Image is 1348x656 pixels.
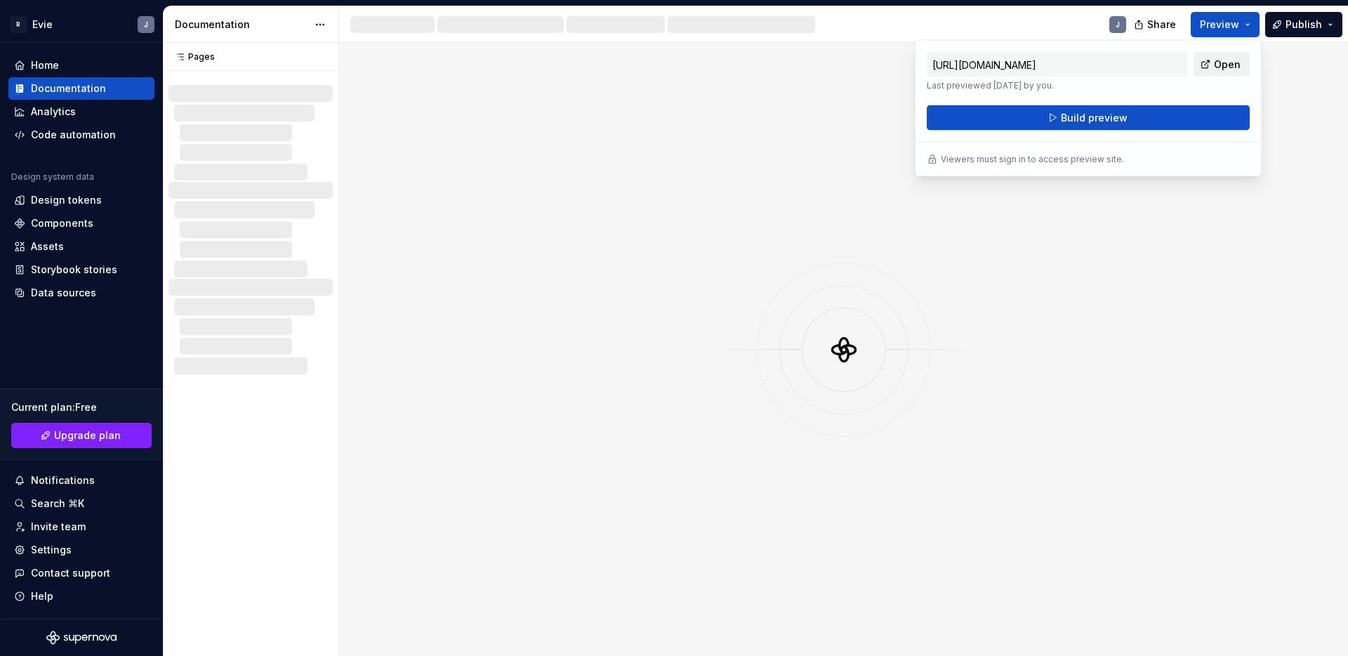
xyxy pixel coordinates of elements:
[8,77,154,100] a: Documentation
[8,258,154,281] a: Storybook stories
[1286,18,1322,32] span: Publish
[1147,18,1176,32] span: Share
[31,589,53,603] div: Help
[1127,12,1185,37] button: Share
[31,216,93,230] div: Components
[1194,52,1250,77] a: Open
[31,520,86,534] div: Invite team
[11,400,152,414] div: Current plan : Free
[8,585,154,608] button: Help
[941,154,1124,165] p: Viewers must sign in to access preview site.
[8,562,154,584] button: Contact support
[8,54,154,77] a: Home
[31,497,84,511] div: Search ⌘K
[32,18,53,32] div: Evie
[10,16,27,33] div: R
[927,80,1188,91] p: Last previewed [DATE] by you.
[8,124,154,146] a: Code automation
[31,81,106,96] div: Documentation
[11,171,94,183] div: Design system data
[8,189,154,211] a: Design tokens
[1116,19,1120,30] div: J
[1191,12,1260,37] button: Preview
[31,473,95,487] div: Notifications
[11,423,152,448] a: Upgrade plan
[1200,18,1239,32] span: Preview
[8,469,154,492] button: Notifications
[8,492,154,515] button: Search ⌘K
[1061,111,1128,125] span: Build preview
[8,100,154,123] a: Analytics
[1214,58,1241,72] span: Open
[3,9,160,39] button: REvieJ
[31,193,102,207] div: Design tokens
[31,543,72,557] div: Settings
[46,631,117,645] svg: Supernova Logo
[31,263,117,277] div: Storybook stories
[8,539,154,561] a: Settings
[175,18,308,32] div: Documentation
[31,58,59,72] div: Home
[31,240,64,254] div: Assets
[927,105,1250,131] button: Build preview
[144,19,148,30] div: J
[168,51,215,63] div: Pages
[8,516,154,538] a: Invite team
[31,105,76,119] div: Analytics
[1265,12,1342,37] button: Publish
[8,235,154,258] a: Assets
[31,128,116,142] div: Code automation
[8,212,154,235] a: Components
[8,282,154,304] a: Data sources
[31,286,96,300] div: Data sources
[54,428,121,442] span: Upgrade plan
[31,566,110,580] div: Contact support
